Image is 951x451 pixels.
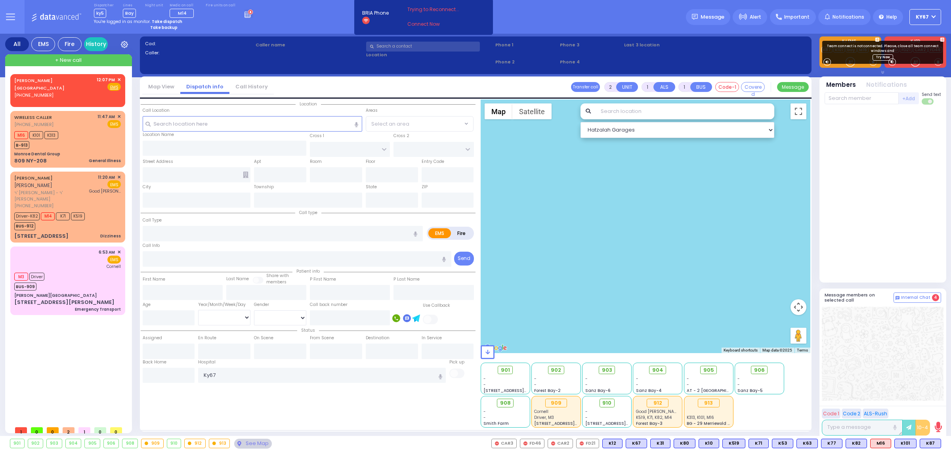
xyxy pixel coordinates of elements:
label: Room [310,159,322,165]
div: 913 [698,399,720,407]
label: Location [366,52,493,58]
span: - [534,376,537,382]
span: Notifications [833,13,864,21]
span: M14 [41,212,55,220]
label: Destination [366,335,390,341]
label: En Route [198,335,216,341]
div: Dizziness [100,233,121,239]
div: K82 [846,439,867,448]
label: First Name [143,276,165,283]
label: KJFD [884,39,946,45]
span: K519 [71,212,85,220]
span: Sanz Bay-6 [585,388,611,394]
span: - [585,415,588,420]
span: K71 [56,212,70,220]
span: - [585,409,588,415]
img: Logo [31,12,84,22]
div: 912 [647,399,668,407]
div: K63 [796,439,818,448]
a: [PERSON_NAME] [GEOGRAPHIC_DATA] [14,77,65,92]
div: K71 [749,439,769,448]
button: Drag Pegman onto the map to open Street View [791,328,806,344]
label: Street Address [143,159,173,165]
div: ALS [870,439,891,448]
div: K519 [722,439,745,448]
button: Show street map [485,103,512,119]
span: M3 [14,273,28,281]
a: History [84,37,108,51]
div: 909 [545,399,567,407]
label: Last 3 location [624,42,715,48]
label: Call Type [143,217,162,224]
label: Call Location [143,107,170,114]
span: BUS-912 [14,222,35,230]
span: 0 [31,427,43,433]
a: Map View [142,83,180,90]
span: Trying to Reconnect... [407,6,470,13]
div: BLS [674,439,695,448]
span: 6:53 AM [99,249,115,255]
h5: Message members on selected call [825,292,894,303]
button: ALS [653,82,675,92]
span: [STREET_ADDRESS][PERSON_NAME] [483,388,558,394]
span: 11:47 AM [97,114,115,120]
span: Driver-K82 [14,212,40,220]
div: All [5,37,29,51]
a: Call History [229,83,274,90]
div: BLS [772,439,793,448]
span: Location [296,101,321,107]
span: - [585,382,588,388]
span: - [737,382,740,388]
span: ✕ [117,174,121,181]
label: In Service [422,335,442,341]
div: BLS [626,439,647,448]
label: City [143,184,151,190]
label: Location Name [143,132,174,138]
span: Forest Bay-3 [636,420,663,426]
label: EMS [428,228,451,238]
label: State [366,184,377,190]
div: BLS [846,439,867,448]
div: K101 [894,439,917,448]
span: Call type [295,210,321,216]
label: Hospital [198,359,216,365]
span: - [483,376,486,382]
span: Smith Farm [483,420,509,426]
div: K53 [772,439,793,448]
label: Areas [366,107,378,114]
div: M16 [870,439,891,448]
label: Apt [254,159,261,165]
span: [PHONE_NUMBER] [14,121,53,128]
button: Code 2 [842,409,861,419]
div: See map [234,439,271,449]
img: red-radio-icon.svg [580,441,584,445]
span: - [687,376,689,382]
label: Entry Code [422,159,444,165]
button: Message [777,82,809,92]
div: FD21 [576,439,599,448]
span: [PERSON_NAME] [14,182,52,189]
label: Caller: [145,50,253,56]
span: EMS [107,180,121,188]
label: Back Home [143,359,166,365]
label: On Scene [254,335,273,341]
label: Night unit [145,3,163,8]
span: 11:20 AM [98,174,115,180]
span: B-913 [14,141,29,149]
label: KJ EMS... [819,39,881,45]
img: Google [483,343,509,353]
div: K31 [650,439,670,448]
span: 904 [652,366,663,374]
div: FD46 [520,439,544,448]
div: 908 [122,439,137,448]
div: EMS [31,37,55,51]
span: Status [297,327,319,333]
span: 12:07 PM [97,77,115,83]
button: Show satellite imagery [512,103,552,119]
span: Phone 1 [495,42,557,48]
span: 4 [932,294,939,301]
span: Select an area [371,120,409,128]
button: Members [826,80,856,90]
span: 1 [78,427,90,433]
input: Search a contact [366,42,480,52]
